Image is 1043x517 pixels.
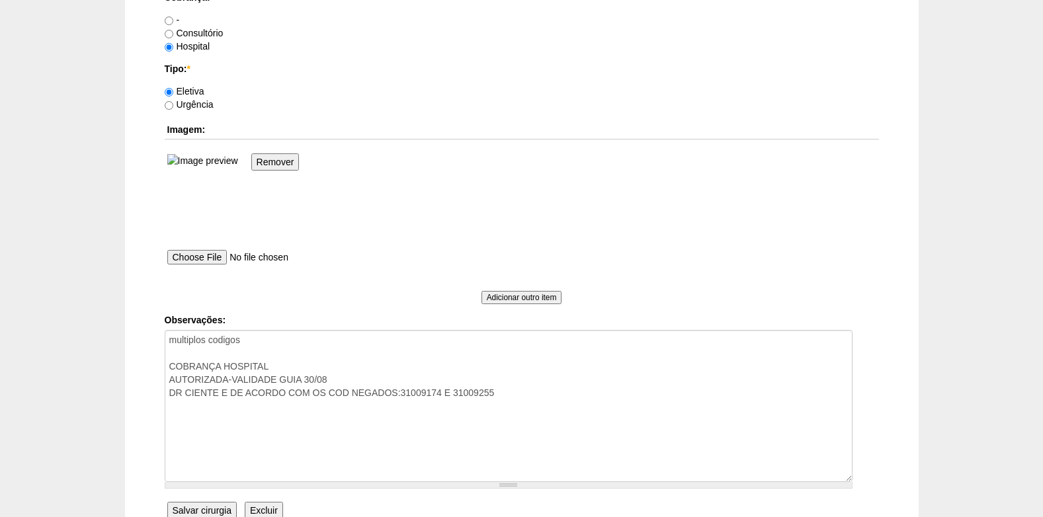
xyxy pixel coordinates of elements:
label: Hospital [165,41,210,52]
input: Remover [251,153,300,171]
textarea: multiplos codigos COBRANÇA HOSPITAL AUTORIZADA-VALIDADE GUIA 30/08 DR CIENTE E DE ACORDO COM OS C... [165,330,853,482]
label: - [165,15,180,25]
label: Urgência [165,99,214,110]
label: Eletiva [165,86,204,97]
label: Consultório [165,28,224,38]
input: Eletiva [165,88,173,97]
input: Urgência [165,101,173,110]
label: Observações: [165,313,879,327]
label: Tipo: [165,62,879,75]
span: Este campo é obrigatório. [187,63,190,74]
input: - [165,17,173,25]
input: Hospital [165,43,173,52]
th: Imagem: [165,120,879,139]
img: nid-87391-lidia_santos_nascimento_nova_aut_1_page-0001.jpg [167,154,238,167]
input: Consultório [165,30,173,38]
input: Adicionar outro item [481,291,562,304]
